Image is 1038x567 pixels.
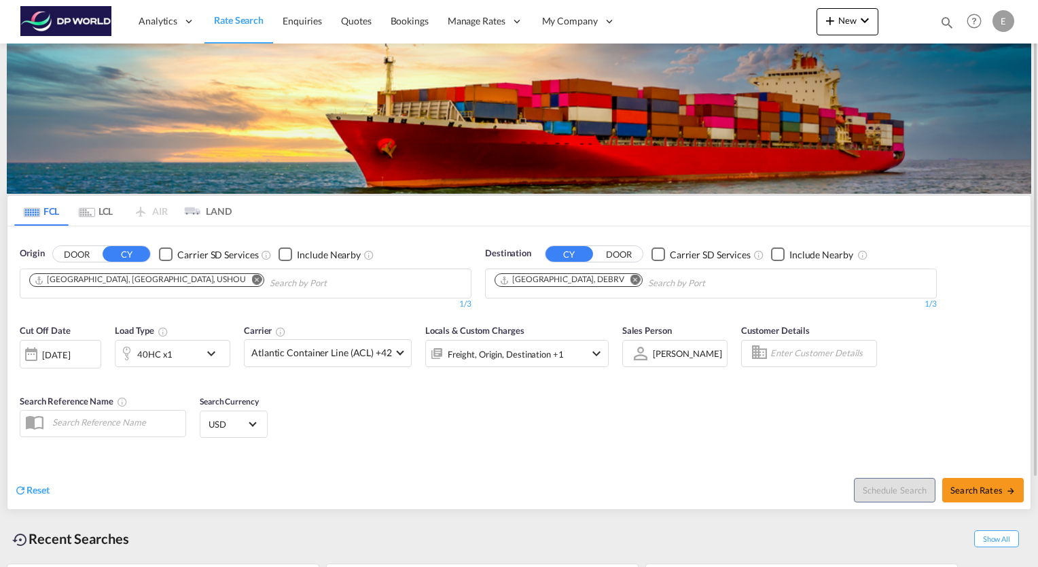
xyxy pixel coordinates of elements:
md-chips-wrap: Chips container. Use arrow keys to select chips. [27,269,404,294]
div: Press delete to remove this chip. [34,274,249,286]
button: DOOR [53,247,101,262]
div: Recent Searches [7,523,135,554]
span: Cut Off Date [20,325,71,336]
button: Note: By default Schedule search will only considerorigin ports, destination ports and cut off da... [854,478,935,502]
span: Atlantic Container Line (ACL) +42 [251,346,392,360]
span: Load Type [115,325,168,336]
div: Carrier SD Services [177,248,258,262]
md-icon: icon-information-outline [158,326,168,337]
md-chips-wrap: Chips container. Use arrow keys to select chips. [493,269,783,294]
div: icon-refreshReset [14,483,50,498]
span: Show All [974,530,1019,547]
div: [DATE] [20,340,101,368]
span: Help [963,10,986,33]
span: Carrier [244,325,286,336]
div: E [992,10,1014,32]
div: Bremerhaven, DEBRV [499,274,624,286]
md-pagination-wrapper: Use the left and right arrow keys to navigate between tabs [14,196,232,226]
md-datepicker: Select [20,366,30,385]
div: Freight Origin Destination Factory Stuffing [448,345,564,364]
div: icon-magnify [939,15,954,35]
span: My Company [542,14,598,28]
md-icon: Unchecked: Ignores neighbouring ports when fetching rates.Checked : Includes neighbouring ports w... [363,250,374,260]
md-icon: The selected Trucker/Carrierwill be displayed in the rate results If the rates are from another f... [275,326,286,337]
md-checkbox: Checkbox No Ink [159,247,258,261]
span: USD [209,418,247,430]
md-icon: icon-chevron-down [857,12,873,29]
div: OriginDOOR CY Checkbox No InkUnchecked: Search for CY (Container Yard) services for all selected ... [7,226,1031,509]
div: 1/3 [485,298,937,310]
button: CY [545,246,593,262]
span: New [822,15,873,26]
input: Enter Customer Details [770,343,872,364]
div: [DATE] [42,349,70,361]
md-icon: Your search will be saved by the below given name [117,396,128,407]
button: Remove [243,274,264,288]
button: DOOR [595,247,643,262]
md-icon: icon-plus 400-fg [822,12,838,29]
span: Search Rates [950,485,1016,496]
div: Include Nearby [297,248,361,262]
span: Search Reference Name [20,396,128,407]
div: [PERSON_NAME] [653,348,722,359]
md-tab-item: FCL [14,196,69,226]
md-checkbox: Checkbox No Ink [279,247,361,261]
span: Locals & Custom Charges [425,325,524,336]
button: Search Ratesicon-arrow-right [942,478,1024,502]
span: Analytics [139,14,177,28]
span: Sales Person [622,325,672,336]
div: 1/3 [20,298,471,310]
div: Freight Origin Destination Factory Stuffingicon-chevron-down [425,340,609,367]
span: Search Currency [200,396,259,407]
button: CY [103,246,150,262]
img: LCL+%26+FCL+BACKGROUND.png [7,44,1031,194]
img: c08ca190194411f088ed0f3ba295208c.png [20,6,112,37]
md-tab-item: LCL [69,196,123,226]
button: Remove [622,274,642,288]
span: Customer Details [741,325,810,336]
span: Reset [26,484,50,496]
md-icon: icon-refresh [14,484,26,496]
md-icon: Unchecked: Search for CY (Container Yard) services for all selected carriers.Checked : Search for... [261,250,272,260]
span: Destination [485,247,531,260]
div: Carrier SD Services [670,248,751,262]
span: Rate Search [214,14,264,26]
div: Houston, TX, USHOU [34,274,246,286]
md-icon: icon-arrow-right [1006,486,1016,496]
md-checkbox: Checkbox No Ink [651,247,751,261]
input: Chips input. [270,273,399,294]
span: Manage Rates [448,14,505,28]
input: Chips input. [648,273,777,294]
md-select: Sales Person: Eugene Kim [651,343,723,363]
span: Bookings [391,15,429,27]
div: Help [963,10,992,34]
md-tab-item: LAND [177,196,232,226]
span: Enquiries [283,15,322,27]
div: Press delete to remove this chip. [499,274,627,286]
md-icon: icon-backup-restore [12,532,29,548]
span: Quotes [341,15,371,27]
md-checkbox: Checkbox No Ink [771,247,853,261]
div: 40HC x1 [137,345,173,364]
div: 40HC x1icon-chevron-down [115,340,230,367]
span: Origin [20,247,44,260]
input: Search Reference Name [46,412,185,432]
button: icon-plus 400-fgNewicon-chevron-down [817,8,878,35]
md-icon: icon-magnify [939,15,954,30]
md-icon: Unchecked: Ignores neighbouring ports when fetching rates.Checked : Includes neighbouring ports w... [857,250,868,260]
md-icon: Unchecked: Search for CY (Container Yard) services for all selected carriers.Checked : Search for... [753,250,764,260]
div: Include Nearby [789,248,853,262]
md-icon: icon-chevron-down [588,345,605,362]
md-icon: icon-chevron-down [203,345,226,362]
md-select: Select Currency: $ USDUnited States Dollar [207,414,260,434]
